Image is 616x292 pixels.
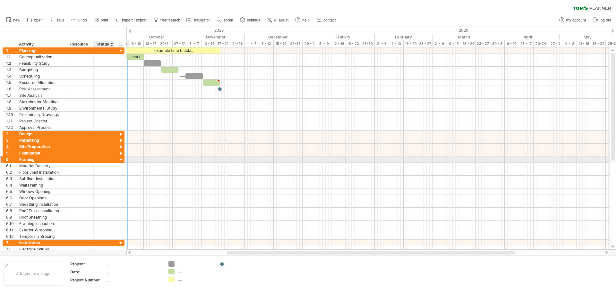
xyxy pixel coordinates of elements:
div: 6 - 10 [129,40,144,47]
div: Resource [70,41,90,47]
div: 23 - 27 [418,40,432,47]
div: Date: [70,269,106,275]
div: 1.3 [6,67,16,73]
a: print [92,16,110,24]
div: 1.5 [6,79,16,86]
span: my account [566,18,586,22]
div: Site Analysis [19,92,64,98]
div: 9 - 13 [447,40,461,47]
div: December 2025 [245,34,311,40]
div: Design [19,131,64,137]
div: Resource Allocation [19,79,64,86]
a: navigator [185,16,212,24]
div: 19 - 23 [346,40,360,47]
span: filter/search [160,18,180,22]
div: Sheathing Installation [19,201,64,207]
div: start [126,54,144,60]
div: Feasibility Study [19,60,64,66]
span: help [302,18,310,22]
div: .... [178,277,213,282]
div: 6 [6,156,16,163]
div: 6 - 10 [505,40,519,47]
div: 6.11 [6,227,16,233]
div: Project: [70,261,106,267]
div: 16 - 20 [404,40,418,47]
span: save [56,18,64,22]
div: .... [228,261,263,267]
div: Project Charter [19,118,64,124]
div: Material Delivery [19,163,64,169]
div: 6.3 [6,176,16,182]
div: Activity [19,41,64,47]
a: open [25,16,45,24]
div: .... [178,269,213,274]
div: November 2025 [187,34,245,40]
div: 1.11 [6,118,16,124]
span: AI assist [274,18,288,22]
div: 13 - 17 [144,40,158,47]
div: Foundation [19,150,64,156]
div: Conceptualization [19,54,64,60]
div: 26-30 [360,40,375,47]
div: 1.12 [6,124,16,130]
div: Framing [19,156,64,163]
span: zoom [224,18,233,22]
div: Risk Assessment [19,86,64,92]
div: 2 - 6 [375,40,389,47]
div: Budgeting [19,67,64,73]
div: .... [107,269,161,275]
div: 7.1 [6,246,16,252]
div: 24-28 [230,40,245,47]
a: my account [558,16,588,24]
div: Door Openings [19,195,64,201]
div: 1.7 [6,92,16,98]
div: 6.1 [6,163,16,169]
div: 1.2 [6,60,16,66]
div: 11 - 15 [577,40,591,47]
div: Scheduling [19,73,64,79]
div: Approval Process [19,124,64,130]
div: 3 - 7 [187,40,201,47]
div: 12 - 16 [331,40,346,47]
span: navigator [194,18,210,22]
div: 6.2 [6,169,16,175]
div: Status [97,41,111,47]
div: 1.1 [6,54,16,60]
a: filter/search [152,16,182,24]
div: Framing Inspection [19,221,64,227]
div: 5 - 9 [317,40,331,47]
div: March 2026 [432,34,496,40]
div: 1 - 5 [245,40,259,47]
div: Window Openings [19,188,64,195]
div: 5 [6,150,16,156]
div: October 2025 [121,34,187,40]
div: Add your own logo [3,262,63,286]
div: 7 [6,240,16,246]
div: Permitting [19,137,64,143]
div: 6.12 [6,233,16,239]
div: 9 - 13 [389,40,404,47]
div: Temporary Bracing [19,233,64,239]
div: Electrical Wiring [19,246,64,252]
div: 1.6 [6,86,16,92]
div: February 2026 [375,34,432,40]
div: 29 - 2 [303,40,317,47]
div: Roof Truss Installation [19,208,64,214]
div: Exterior Wrapping [19,227,64,233]
div: example time blocks: [126,47,220,54]
div: Site Preparation [19,144,64,150]
span: import / export [122,18,147,22]
a: contact [315,16,338,24]
div: 22-26 [288,40,303,47]
a: AI assist [265,16,290,24]
a: save [48,16,66,24]
div: 4 [6,144,16,150]
div: Project Number [70,277,106,283]
div: 6.5 [6,188,16,195]
div: .... [107,277,161,283]
div: 8 - 12 [259,40,274,47]
div: 2 [6,131,16,137]
div: 27 - 1 [548,40,562,47]
div: Preliminary Drawings [19,112,64,118]
a: settings [238,16,262,24]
